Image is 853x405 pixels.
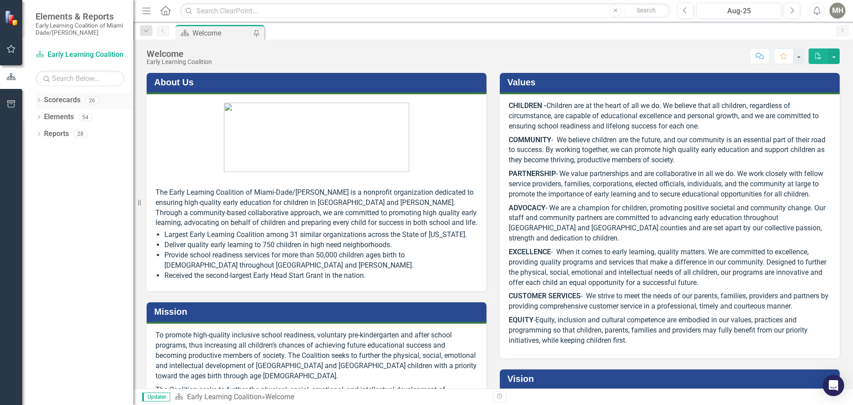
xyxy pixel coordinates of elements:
p: - We value partnerships and are collaborative in all we do. We work closely with fellow service p... [509,167,831,201]
p: - We strive to meet the needs of our parents, families, providers and partners by providing compr... [509,289,831,313]
img: ClearPoint Strategy [4,10,20,26]
input: Search ClearPoint... [180,3,670,19]
span: Equity, inclusion and cultural competence are embodied in our values, practices and programming s... [509,316,808,345]
h3: Values [507,77,835,87]
button: Aug-25 [696,3,781,19]
li: Deliver quality early learning to 750 children in high need neighborhoods. [164,240,478,250]
p: - [509,313,831,348]
button: MH [829,3,845,19]
button: Search [624,4,668,17]
p: Children are at the heart of all we do. We believe that all children, regardless of circumstance,... [509,101,831,133]
h3: Mission [154,307,482,317]
img: ELC_logo.jpg [224,103,409,172]
div: Aug-25 [699,6,778,16]
a: Scorecards [44,95,80,105]
div: 28 [73,130,88,138]
span: Elements & Reports [36,11,124,22]
li: Received the second-largest Early Head Start Grant in the nation. [164,271,478,281]
li: Largest Early Learning Coalition among 31 similar organizations across the State of [US_STATE]. [164,230,478,240]
a: Reports [44,129,69,139]
div: Welcome [265,393,294,401]
strong: EXCELLENCE [509,248,551,256]
h3: About Us [154,77,482,87]
strong: ADVOCACY [509,204,546,212]
a: Early Learning Coalition [187,393,262,401]
p: - When it comes to early learning, quality matters. We are committed to excellence, providing qua... [509,245,831,289]
strong: CUSTOMER SERVICES [509,292,581,300]
div: 26 [85,96,99,104]
p: To promote high-quality inclusive school readiness, voluntary pre-kindergarten and after school p... [155,330,478,383]
p: - We believe children are the future, and our community is an essential part of their road to suc... [509,133,831,168]
strong: PARTNERSHIP [509,169,556,178]
div: Open Intercom Messenger [823,375,844,396]
span: The Early Learning Coalition of Miami-Dade/[PERSON_NAME] is a nonprofit organization dedicated to... [155,188,477,227]
div: Early Learning Coalition [147,59,212,65]
p: - We are a champion for children, promoting positive societal and community change. Our staff and... [509,201,831,245]
input: Search Below... [36,71,124,86]
a: Elements [44,112,74,122]
span: Updater [142,393,170,401]
strong: EQUITY [509,316,534,324]
div: Welcome [192,28,251,39]
a: Early Learning Coalition [36,50,124,60]
h3: Vision [507,374,835,384]
div: 54 [78,113,92,121]
strong: COMMUNITY [509,136,551,144]
div: Welcome [147,49,212,59]
small: Early Learning Coalition of Miami Dade/[PERSON_NAME] [36,22,124,36]
span: Search [637,7,656,14]
li: Provide school readiness services for more than 50,000 children ages birth to [DEMOGRAPHIC_DATA] ... [164,250,478,271]
div: » [175,392,486,402]
strong: CHILDREN - [509,101,546,110]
